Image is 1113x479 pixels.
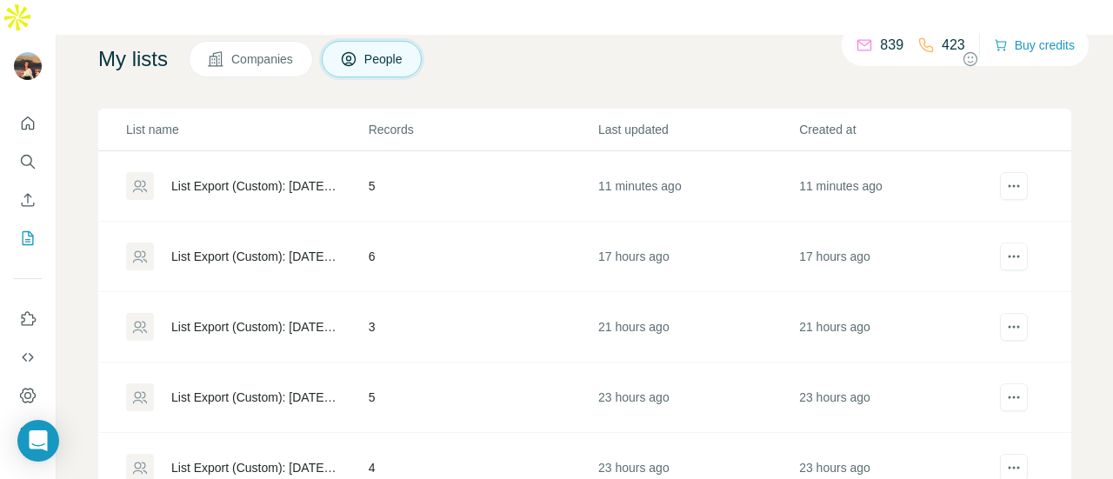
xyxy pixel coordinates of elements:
[1000,172,1028,200] button: actions
[1000,243,1028,270] button: actions
[14,380,42,411] button: Dashboard
[14,146,42,177] button: Search
[126,121,367,138] p: List name
[597,151,798,222] td: 11 minutes ago
[171,177,339,195] div: List Export (Custom): [DATE] 07:17
[171,318,339,336] div: List Export (Custom): [DATE] 10:47
[598,121,797,138] p: Last updated
[98,45,168,73] h4: My lists
[14,342,42,373] button: Use Surfe API
[798,222,999,292] td: 17 hours ago
[171,248,339,265] div: List Export (Custom): [DATE] 14:16
[368,292,597,363] td: 3
[962,50,1071,68] button: Share feedback
[14,108,42,139] button: Quick start
[597,292,798,363] td: 21 hours ago
[369,121,596,138] p: Records
[17,420,59,462] div: Open Intercom Messenger
[14,52,42,80] img: Avatar
[364,50,404,68] span: People
[798,292,999,363] td: 21 hours ago
[368,222,597,292] td: 6
[798,363,999,433] td: 23 hours ago
[368,151,597,222] td: 5
[798,151,999,222] td: 11 minutes ago
[994,33,1075,57] button: Buy credits
[14,184,42,216] button: Enrich CSV
[14,418,42,449] button: Feedback
[1000,313,1028,341] button: actions
[171,459,339,476] div: List Export (Custom): [DATE] 08:13
[597,363,798,433] td: 23 hours ago
[1000,383,1028,411] button: actions
[171,389,339,406] div: List Export (Custom): [DATE] 08:54
[597,222,798,292] td: 17 hours ago
[14,303,42,335] button: Use Surfe on LinkedIn
[880,35,903,56] p: 839
[942,35,965,56] p: 423
[799,121,998,138] p: Created at
[368,363,597,433] td: 5
[14,223,42,254] button: My lists
[231,50,295,68] span: Companies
